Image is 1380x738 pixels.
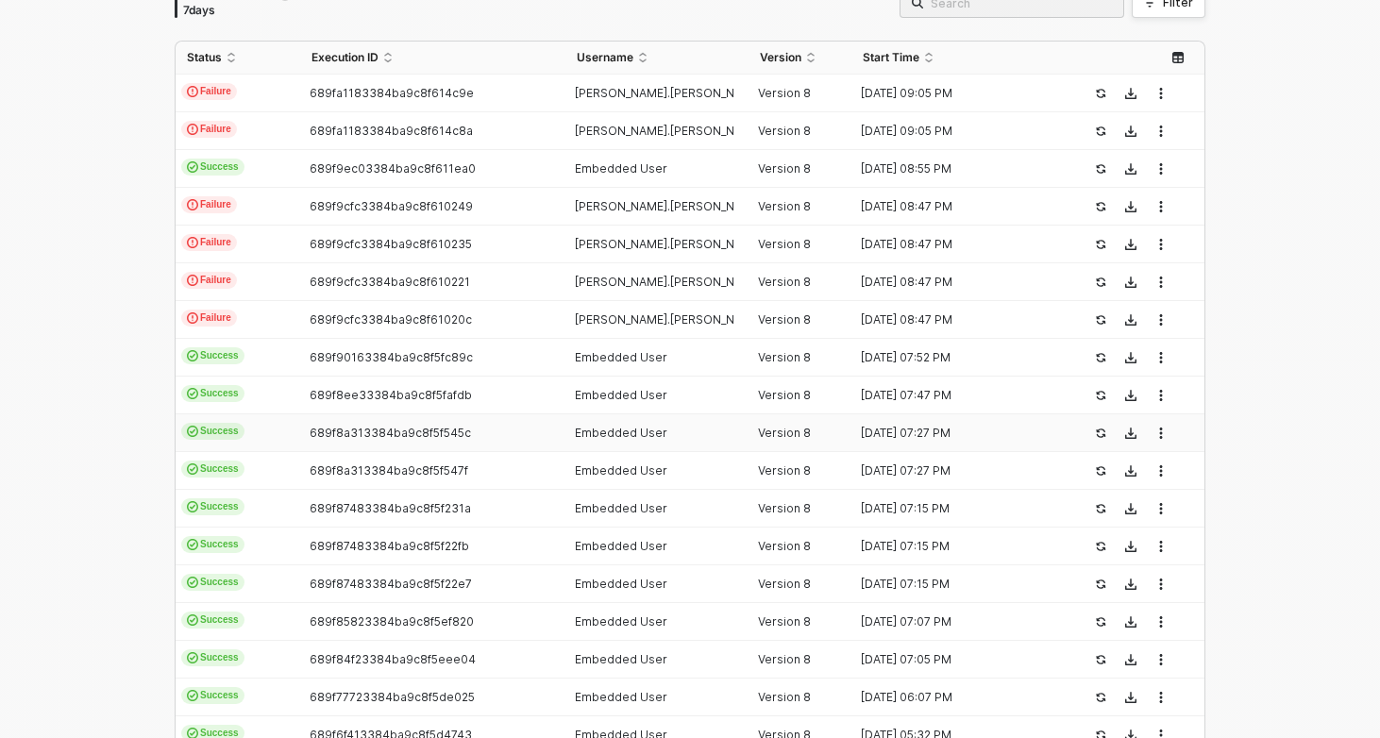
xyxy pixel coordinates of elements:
span: Success [181,347,244,364]
span: icon-download [1125,503,1136,514]
span: 689f8ee33384ba9c8f5fafdb [310,388,472,402]
span: icon-exclamation [187,237,198,248]
span: Failure [181,196,237,213]
span: Version 8 [758,388,811,402]
span: Success [181,649,244,666]
th: Version [749,42,851,75]
span: Version 8 [758,237,811,251]
span: icon-download [1125,465,1136,477]
span: Version 8 [758,652,811,666]
span: icon-download [1125,428,1136,439]
span: Version 8 [758,161,811,176]
span: icon-success-page [1095,352,1106,363]
span: icon-download [1125,541,1136,552]
span: icon-cards [187,690,198,701]
span: icon-table [1172,52,1184,63]
div: [DATE] 07:15 PM [851,539,1057,554]
span: Embedded User [575,501,667,515]
span: Embedded User [575,652,667,666]
span: icon-success-page [1095,503,1106,514]
span: icon-exclamation [187,275,198,286]
span: Username [577,50,633,65]
span: icon-success-page [1095,163,1106,175]
span: icon-success-page [1095,314,1106,326]
th: Username [565,42,749,75]
span: icon-cards [187,426,198,437]
span: icon-cards [187,652,198,663]
th: Start Time [851,42,1072,75]
span: 689f9cfc3384ba9c8f61020c [310,312,472,327]
div: [DATE] 08:47 PM [851,312,1057,327]
span: Success [181,461,244,478]
span: Success [181,159,244,176]
span: icon-exclamation [187,86,198,97]
span: Embedded User [575,539,667,553]
span: Version 8 [758,350,811,364]
span: icon-cards [187,501,198,512]
span: icon-cards [187,388,198,399]
span: icon-cards [187,350,198,361]
span: [PERSON_NAME].[PERSON_NAME]@[PERSON_NAME]... [575,312,875,327]
span: Success [181,536,244,553]
span: Failure [181,121,237,138]
div: [DATE] 07:05 PM [851,652,1057,667]
span: Embedded User [575,614,667,629]
span: Version 8 [758,199,811,213]
span: icon-cards [187,614,198,626]
span: icon-download [1125,314,1136,326]
span: 689f9cfc3384ba9c8f610221 [310,275,470,289]
div: [DATE] 07:15 PM [851,577,1057,592]
span: Version 8 [758,539,811,553]
span: Version 8 [758,426,811,440]
span: icon-success-page [1095,428,1106,439]
span: icon-success-page [1095,88,1106,99]
span: Version 8 [758,577,811,591]
span: Status [187,50,222,65]
span: icon-download [1125,692,1136,703]
span: 689f87483384ba9c8f5f231a [310,501,471,515]
div: [DATE] 06:07 PM [851,690,1057,705]
span: icon-success-page [1095,277,1106,288]
span: Embedded User [575,161,667,176]
div: [DATE] 08:47 PM [851,275,1057,290]
div: [DATE] 07:15 PM [851,501,1057,516]
span: 689f9ec03384ba9c8f611ea0 [310,161,476,176]
span: [PERSON_NAME].[PERSON_NAME]@[PERSON_NAME]... [575,124,875,138]
div: [DATE] 07:27 PM [851,463,1057,478]
span: 689f85823384ba9c8f5ef820 [310,614,474,629]
span: icon-download [1125,579,1136,590]
span: Version 8 [758,501,811,515]
span: icon-success-page [1095,541,1106,552]
span: Embedded User [575,577,667,591]
span: [PERSON_NAME].[PERSON_NAME]@[PERSON_NAME]... [575,199,875,213]
span: icon-download [1125,616,1136,628]
span: 689f8a313384ba9c8f5f545c [310,426,471,440]
span: icon-success-page [1095,654,1106,665]
span: [PERSON_NAME].[PERSON_NAME]@[PERSON_NAME]... [575,86,875,100]
span: 689f9cfc3384ba9c8f610249 [310,199,473,213]
span: icon-download [1125,654,1136,665]
span: icon-download [1125,126,1136,137]
span: Start Time [863,50,919,65]
span: icon-success-page [1095,616,1106,628]
span: icon-exclamation [187,199,198,210]
span: Failure [181,234,237,251]
span: Success [181,423,244,440]
span: icon-cards [187,161,198,173]
span: icon-download [1125,163,1136,175]
span: Success [181,612,244,629]
div: [DATE] 08:47 PM [851,237,1057,252]
span: icon-success-page [1095,126,1106,137]
span: Embedded User [575,350,667,364]
span: 689f8a313384ba9c8f5f547f [310,463,468,478]
span: Embedded User [575,690,667,704]
span: 689f9cfc3384ba9c8f610235 [310,237,472,251]
div: [DATE] 07:27 PM [851,426,1057,441]
span: icon-success-page [1095,579,1106,590]
div: [DATE] 08:55 PM [851,161,1057,176]
span: Embedded User [575,426,667,440]
span: Version 8 [758,463,811,478]
div: [DATE] 09:05 PM [851,124,1057,139]
span: Execution ID [311,50,379,65]
span: Version 8 [758,690,811,704]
